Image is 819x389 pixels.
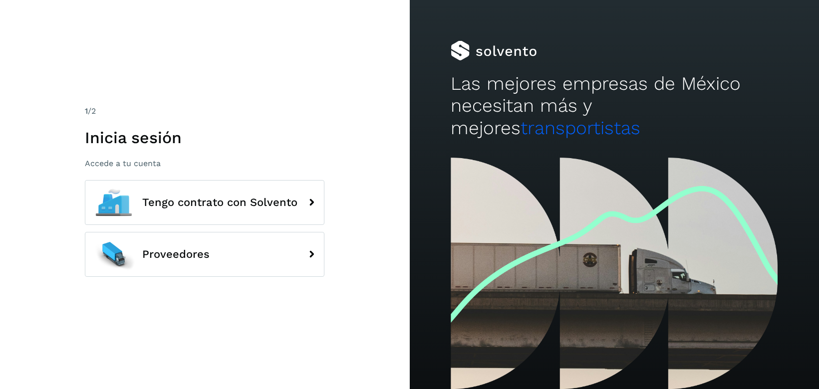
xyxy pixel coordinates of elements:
h2: Las mejores empresas de México necesitan más y mejores [451,73,778,139]
h1: Inicia sesión [85,128,324,147]
p: Accede a tu cuenta [85,159,324,168]
button: Tengo contrato con Solvento [85,180,324,225]
span: 1 [85,106,88,116]
button: Proveedores [85,232,324,277]
span: Tengo contrato con Solvento [142,196,297,208]
span: Proveedores [142,248,210,260]
span: transportistas [521,117,640,139]
div: /2 [85,105,324,117]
